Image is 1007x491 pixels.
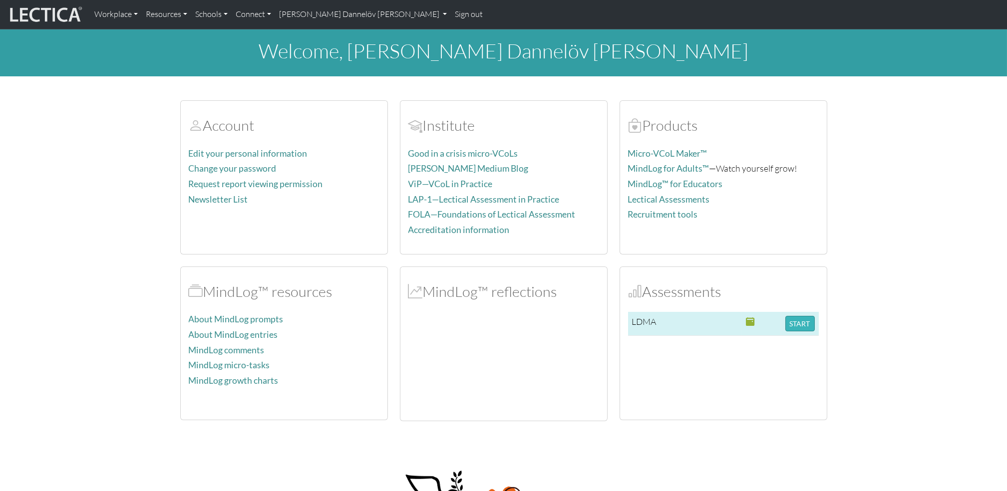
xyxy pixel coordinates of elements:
[189,314,284,324] a: About MindLog prompts
[189,282,203,300] span: MindLog™ resources
[408,194,560,205] a: LAP-1—Lectical Assessment in Practice
[408,283,599,300] h2: MindLog™ reflections
[628,117,819,134] h2: Products
[189,283,379,300] h2: MindLog™ resources
[628,163,709,174] a: MindLog for Adults™
[408,117,599,134] h2: Institute
[628,148,707,159] a: Micro-VCoL Maker™
[628,209,698,220] a: Recruitment tools
[628,194,710,205] a: Lectical Assessments
[189,329,278,340] a: About MindLog entries
[189,375,279,386] a: MindLog growth charts
[408,209,576,220] a: FOLA—Foundations of Lectical Assessment
[628,282,643,300] span: Assessments
[408,148,518,159] a: Good in a crisis micro-VCoLs
[408,163,529,174] a: [PERSON_NAME] Medium Blog
[628,161,819,176] p: —Watch yourself grow!
[628,116,643,134] span: Products
[746,316,755,327] span: This Assessment closes on: 2025-10-14 02:00
[408,179,493,189] a: ViP—VCoL in Practice
[189,116,203,134] span: Account
[142,4,191,25] a: Resources
[628,283,819,300] h2: Assessments
[628,312,671,336] td: LDMA
[408,116,423,134] span: Account
[408,282,423,300] span: MindLog
[90,4,142,25] a: Workplace
[189,117,379,134] h2: Account
[189,345,265,355] a: MindLog comments
[628,179,723,189] a: MindLog™ for Educators
[189,148,308,159] a: Edit your personal information
[189,194,248,205] a: Newsletter List
[785,316,815,331] button: START
[189,163,277,174] a: Change your password
[232,4,275,25] a: Connect
[189,360,270,370] a: MindLog micro-tasks
[7,5,82,24] img: lecticalive
[451,4,487,25] a: Sign out
[189,179,323,189] a: Request report viewing permission
[275,4,451,25] a: [PERSON_NAME] Dannelöv [PERSON_NAME]
[191,4,232,25] a: Schools
[408,225,510,235] a: Accreditation information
